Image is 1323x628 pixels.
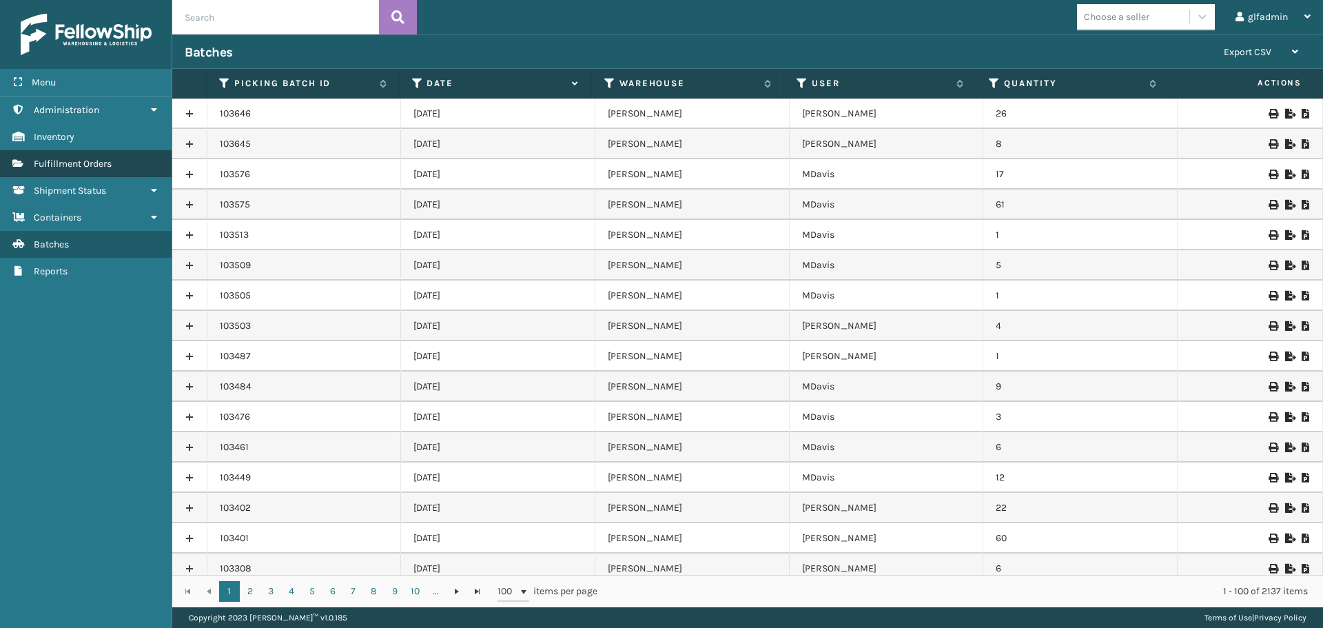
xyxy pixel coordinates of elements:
i: Print Picklist Labels [1269,443,1277,452]
td: 6 [983,432,1178,463]
i: Print Picklist [1302,109,1310,119]
td: [PERSON_NAME] [595,554,790,584]
i: Export to .xls [1285,291,1293,301]
td: [PERSON_NAME] [595,281,790,311]
td: [DATE] [401,523,595,554]
a: 5 [302,581,322,602]
i: Export to .xls [1285,352,1293,361]
td: [PERSON_NAME] [595,523,790,554]
td: [PERSON_NAME] [790,311,984,341]
td: [PERSON_NAME] [595,341,790,372]
td: 9 [983,372,1178,402]
span: Shipment Status [34,185,106,196]
a: 8 [364,581,384,602]
td: 103645 [207,129,402,159]
td: 1 [983,341,1178,372]
td: [PERSON_NAME] [595,402,790,432]
td: [DATE] [401,99,595,129]
span: Containers [34,212,81,223]
i: Export to .xls [1285,412,1293,422]
td: 1 [983,220,1178,250]
i: Print Picklist Labels [1269,382,1277,392]
span: Go to the next page [451,586,462,597]
i: Print Picklist Labels [1269,139,1277,149]
a: 7 [343,581,364,602]
td: [DATE] [401,159,595,190]
a: Go to the last page [467,581,488,602]
td: 1 [983,281,1178,311]
a: 1 [219,581,240,602]
a: 3 [260,581,281,602]
span: Actions [1173,72,1310,94]
i: Print Picklist [1302,230,1310,240]
td: MDavis [790,432,984,463]
span: Fulfillment Orders [34,158,112,170]
td: [DATE] [401,402,595,432]
i: Print Picklist [1302,473,1310,483]
i: Print Picklist [1302,291,1310,301]
label: Picking batch ID [234,77,372,90]
td: 103487 [207,341,402,372]
td: [PERSON_NAME] [595,311,790,341]
td: MDavis [790,250,984,281]
td: [PERSON_NAME] [595,220,790,250]
span: Batches [34,239,69,250]
td: [PERSON_NAME] [790,554,984,584]
i: Export to .xls [1285,109,1293,119]
td: 3 [983,402,1178,432]
i: Print Picklist Labels [1269,412,1277,422]
i: Print Picklist [1302,261,1310,270]
td: 103575 [207,190,402,220]
i: Export to .xls [1285,443,1293,452]
td: [PERSON_NAME] [790,523,984,554]
i: Export to .xls [1285,200,1293,210]
td: [DATE] [401,129,595,159]
td: MDavis [790,463,984,493]
td: MDavis [790,402,984,432]
i: Export to .xls [1285,261,1293,270]
td: 5 [983,250,1178,281]
i: Print Picklist Labels [1269,564,1277,574]
i: Print Picklist [1302,503,1310,513]
label: Date [427,77,564,90]
i: Export to .xls [1285,139,1293,149]
td: 22 [983,493,1178,523]
td: 60 [983,523,1178,554]
a: 10 [405,581,426,602]
td: [DATE] [401,190,595,220]
p: Copyright 2023 [PERSON_NAME]™ v 1.0.185 [189,607,347,628]
i: Print Picklist Labels [1269,200,1277,210]
td: 103402 [207,493,402,523]
i: Print Picklist [1302,321,1310,331]
i: Print Picklist Labels [1269,321,1277,331]
a: ... [426,581,447,602]
i: Print Picklist Labels [1269,503,1277,513]
div: Choose a seller [1084,10,1149,24]
td: [DATE] [401,493,595,523]
td: 103461 [207,432,402,463]
td: 8 [983,129,1178,159]
td: MDavis [790,220,984,250]
span: Reports [34,265,68,277]
td: MDavis [790,190,984,220]
i: Export to .xls [1285,473,1293,483]
td: [PERSON_NAME] [595,493,790,523]
td: 103484 [207,372,402,402]
td: [DATE] [401,250,595,281]
a: Privacy Policy [1254,613,1306,622]
i: Export to .xls [1285,534,1293,543]
i: Print Picklist [1302,170,1310,179]
td: 103449 [207,463,402,493]
i: Export to .xls [1285,170,1293,179]
i: Print Picklist Labels [1269,261,1277,270]
span: Export CSV [1224,46,1271,58]
td: [PERSON_NAME] [595,432,790,463]
td: [DATE] [401,463,595,493]
label: Warehouse [619,77,757,90]
td: [PERSON_NAME] [595,129,790,159]
td: [PERSON_NAME] [790,341,984,372]
label: User [812,77,950,90]
span: Go to the last page [472,586,483,597]
td: [DATE] [401,220,595,250]
td: [PERSON_NAME] [595,159,790,190]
